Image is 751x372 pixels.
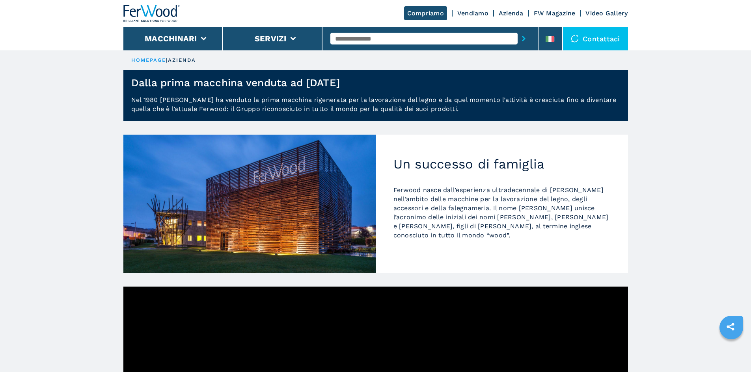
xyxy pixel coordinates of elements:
[168,57,196,64] p: azienda
[166,57,168,63] span: |
[534,9,576,17] a: FW Magazine
[393,156,610,172] h2: Un successo di famiglia
[393,185,610,240] p: Ferwood nasce dall’esperienza ultradecennale di [PERSON_NAME] nell’ambito delle macchine per la l...
[123,135,376,273] img: Un successo di famiglia
[123,95,628,121] p: Nel 1980 [PERSON_NAME] ha venduto la prima macchina rigenerata per la lavorazione del legno e da ...
[585,9,628,17] a: Video Gallery
[721,317,740,337] a: sharethis
[499,9,524,17] a: Azienda
[131,57,166,63] a: HOMEPAGE
[131,76,340,89] h1: Dalla prima macchina venduta ad [DATE]
[518,30,530,48] button: submit-button
[255,34,287,43] button: Servizi
[145,34,197,43] button: Macchinari
[404,6,447,20] a: Compriamo
[123,5,180,22] img: Ferwood
[571,35,579,43] img: Contattaci
[563,27,628,50] div: Contattaci
[457,9,488,17] a: Vendiamo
